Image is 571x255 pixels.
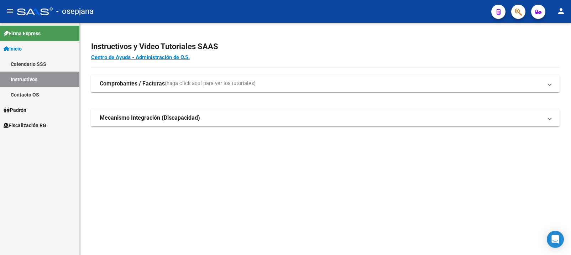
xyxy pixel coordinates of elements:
strong: Comprobantes / Facturas [100,80,165,88]
span: Inicio [4,45,22,53]
span: (haga click aquí para ver los tutoriales) [165,80,256,88]
mat-icon: person [557,7,565,15]
a: Centro de Ayuda - Administración de O.S. [91,54,190,61]
mat-expansion-panel-header: Mecanismo Integración (Discapacidad) [91,109,560,126]
span: - osepjana [56,4,94,19]
div: Open Intercom Messenger [547,231,564,248]
span: Fiscalización RG [4,121,46,129]
mat-icon: menu [6,7,14,15]
h2: Instructivos y Video Tutoriales SAAS [91,40,560,53]
mat-expansion-panel-header: Comprobantes / Facturas(haga click aquí para ver los tutoriales) [91,75,560,92]
span: Firma Express [4,30,41,37]
strong: Mecanismo Integración (Discapacidad) [100,114,200,122]
span: Padrón [4,106,26,114]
